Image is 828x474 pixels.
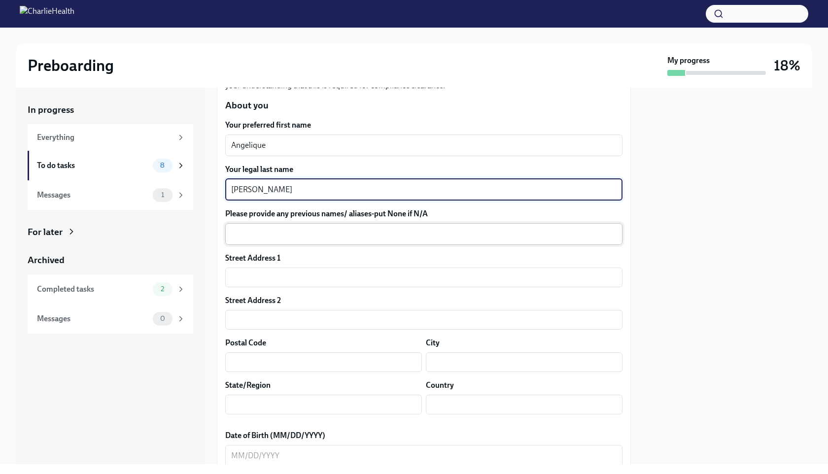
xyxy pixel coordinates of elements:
[426,338,440,348] label: City
[225,164,622,175] label: Your legal last name
[426,380,454,391] label: Country
[225,253,280,264] label: Street Address 1
[28,226,193,238] a: For later
[28,151,193,180] a: To do tasks8
[225,338,266,348] label: Postal Code
[155,285,170,293] span: 2
[155,191,170,199] span: 1
[28,254,193,267] a: Archived
[225,295,281,306] label: Street Address 2
[37,132,172,143] div: Everything
[28,304,193,334] a: Messages0
[225,99,622,112] p: About you
[37,190,149,201] div: Messages
[37,160,149,171] div: To do tasks
[154,162,171,169] span: 8
[28,56,114,75] h2: Preboarding
[28,103,193,116] a: In progress
[225,380,271,391] label: State/Region
[28,274,193,304] a: Completed tasks2
[28,226,63,238] div: For later
[28,180,193,210] a: Messages1
[20,6,74,22] img: CharlieHealth
[667,55,710,66] strong: My progress
[231,184,617,196] textarea: [PERSON_NAME]
[37,284,149,295] div: Completed tasks
[774,57,800,74] h3: 18%
[28,124,193,151] a: Everything
[37,313,149,324] div: Messages
[225,120,622,131] label: Your preferred first name
[225,430,622,441] label: Date of Birth (MM/DD/YYYY)
[231,139,617,151] textarea: Angelique
[154,315,171,322] span: 0
[225,208,622,219] label: Please provide any previous names/ aliases-put None if N/A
